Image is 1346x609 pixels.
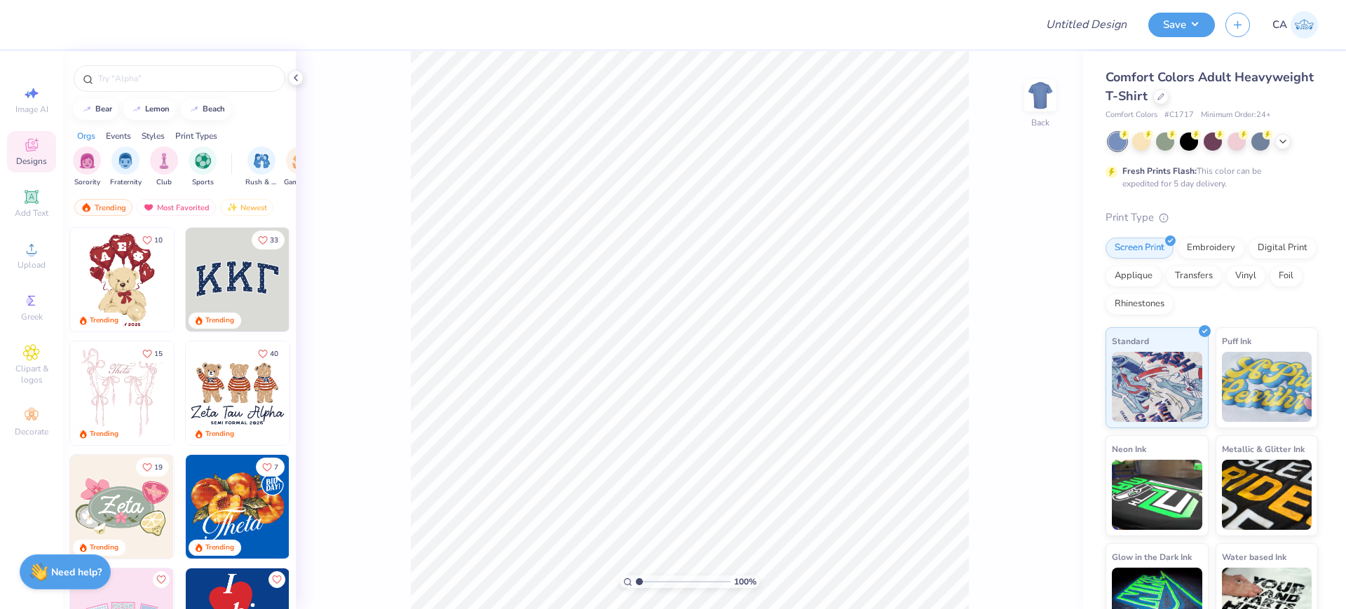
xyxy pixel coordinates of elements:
span: Image AI [15,104,48,115]
div: Trending [74,199,132,216]
button: Like [252,231,285,249]
span: Clipart & logos [7,363,56,385]
button: filter button [110,146,142,188]
img: edfb13fc-0e43-44eb-bea2-bf7fc0dd67f9 [289,228,393,331]
span: Puff Ink [1222,334,1251,348]
span: Greek [21,311,43,322]
button: Like [268,571,285,588]
span: Designs [16,156,47,167]
span: Standard [1112,334,1149,348]
div: Events [106,130,131,142]
img: Metallic & Glitter Ink [1222,460,1312,530]
img: Rush & Bid Image [254,153,270,169]
span: 7 [274,464,278,471]
img: d12a98c7-f0f7-4345-bf3a-b9f1b718b86e [173,341,277,445]
img: trend_line.gif [81,105,93,114]
img: Sports Image [195,153,211,169]
div: filter for Fraternity [110,146,142,188]
button: Save [1148,13,1215,37]
span: Sorority [74,177,100,188]
div: Screen Print [1106,238,1174,259]
div: Newest [220,199,273,216]
button: beach [181,99,231,120]
img: d6d5c6c6-9b9a-4053-be8a-bdf4bacb006d [173,455,277,559]
img: 587403a7-0594-4a7f-b2bd-0ca67a3ff8dd [70,228,174,331]
div: beach [203,105,225,113]
div: Trending [90,429,118,439]
div: lemon [145,105,170,113]
div: Embroidery [1178,238,1244,259]
img: Neon Ink [1112,460,1202,530]
span: 100 % [734,575,756,588]
strong: Fresh Prints Flash: [1122,165,1197,177]
div: Rhinestones [1106,294,1174,315]
img: Sorority Image [79,153,95,169]
a: CA [1272,11,1318,39]
button: Like [136,231,169,249]
div: Orgs [77,130,95,142]
img: Newest.gif [226,203,238,212]
div: Digital Print [1249,238,1317,259]
span: Water based Ink [1222,549,1286,564]
img: Standard [1112,352,1202,422]
div: bear [95,105,112,113]
div: filter for Sports [189,146,217,188]
div: Vinyl [1226,266,1265,287]
div: Applique [1106,266,1162,287]
span: # C1717 [1164,109,1194,121]
img: trend_line.gif [131,105,142,114]
div: Print Type [1106,210,1318,226]
span: Game Day [284,177,316,188]
span: Minimum Order: 24 + [1201,109,1271,121]
span: Neon Ink [1112,442,1146,456]
img: Puff Ink [1222,352,1312,422]
img: most_fav.gif [143,203,154,212]
button: filter button [189,146,217,188]
img: e74243e0-e378-47aa-a400-bc6bcb25063a [173,228,277,331]
button: filter button [245,146,278,188]
div: Back [1031,116,1049,129]
span: 10 [154,237,163,244]
div: filter for Rush & Bid [245,146,278,188]
div: Trending [90,315,118,326]
img: 8659caeb-cee5-4a4c-bd29-52ea2f761d42 [186,455,290,559]
span: Add Text [15,207,48,219]
div: Trending [90,542,118,553]
span: 19 [154,464,163,471]
div: Styles [142,130,165,142]
button: Like [136,458,169,477]
img: trending.gif [81,203,92,212]
button: filter button [150,146,178,188]
span: 40 [270,350,278,357]
span: CA [1272,17,1287,33]
span: Metallic & Glitter Ink [1222,442,1305,456]
div: This color can be expedited for 5 day delivery. [1122,165,1295,190]
button: filter button [73,146,101,188]
div: filter for Club [150,146,178,188]
strong: Need help? [51,566,102,579]
img: a3be6b59-b000-4a72-aad0-0c575b892a6b [186,341,290,445]
span: Glow in the Dark Ink [1112,549,1192,564]
img: f22b6edb-555b-47a9-89ed-0dd391bfae4f [289,455,393,559]
button: lemon [123,99,176,120]
span: Club [156,177,172,188]
span: Comfort Colors Adult Heavyweight T-Shirt [1106,69,1314,104]
img: Back [1026,81,1054,109]
img: Game Day Image [292,153,308,169]
div: Foil [1270,266,1303,287]
img: Club Image [156,153,172,169]
img: 83dda5b0-2158-48ca-832c-f6b4ef4c4536 [70,341,174,445]
input: Try "Alpha" [97,71,276,85]
span: 33 [270,237,278,244]
span: Upload [18,259,46,271]
span: Comfort Colors [1106,109,1157,121]
button: bear [74,99,118,120]
div: Trending [205,315,234,326]
div: Most Favorited [137,199,216,216]
button: filter button [284,146,316,188]
span: Rush & Bid [245,177,278,188]
button: Like [256,458,285,477]
button: Like [252,344,285,363]
div: Transfers [1166,266,1222,287]
span: 15 [154,350,163,357]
